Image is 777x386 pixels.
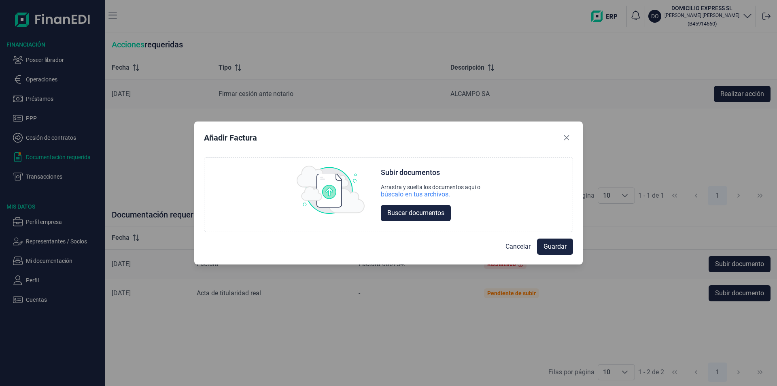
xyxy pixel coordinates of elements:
span: Cancelar [505,242,531,252]
div: Arrastra y suelta los documentos aquí o [381,184,480,190]
button: Guardar [537,239,573,255]
div: búscalo en tus archivos. [381,190,450,198]
span: Buscar documentos [387,208,444,218]
img: upload img [297,166,365,214]
div: Subir documentos [381,168,440,177]
div: búscalo en tus archivos. [381,190,480,198]
span: Guardar [543,242,567,252]
button: Cancelar [499,239,537,255]
button: Buscar documentos [381,205,451,221]
button: Close [560,131,573,144]
div: Añadir Factura [204,132,257,143]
